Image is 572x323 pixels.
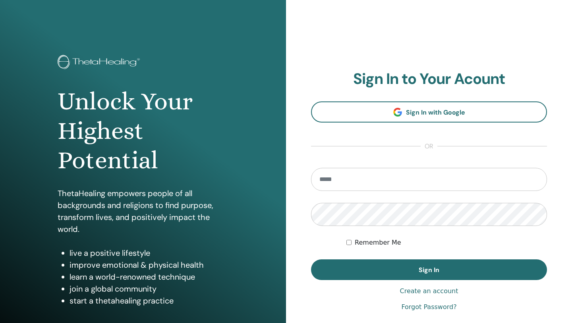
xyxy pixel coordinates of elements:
li: learn a world-renowned technique [70,271,228,283]
a: Create an account [400,286,458,296]
li: live a positive lifestyle [70,247,228,259]
h2: Sign In to Your Acount [311,70,547,88]
h1: Unlock Your Highest Potential [58,87,228,175]
span: Sign In with Google [406,108,465,117]
li: join a global community [70,283,228,295]
li: improve emotional & physical health [70,259,228,271]
li: start a thetahealing practice [70,295,228,307]
div: Keep me authenticated indefinitely or until I manually logout [346,238,547,247]
span: Sign In [419,266,439,274]
a: Sign In with Google [311,101,547,123]
span: or [421,142,437,151]
p: ThetaHealing empowers people of all backgrounds and religions to find purpose, transform lives, a... [58,187,228,235]
button: Sign In [311,259,547,280]
a: Forgot Password? [401,302,456,312]
label: Remember Me [355,238,401,247]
